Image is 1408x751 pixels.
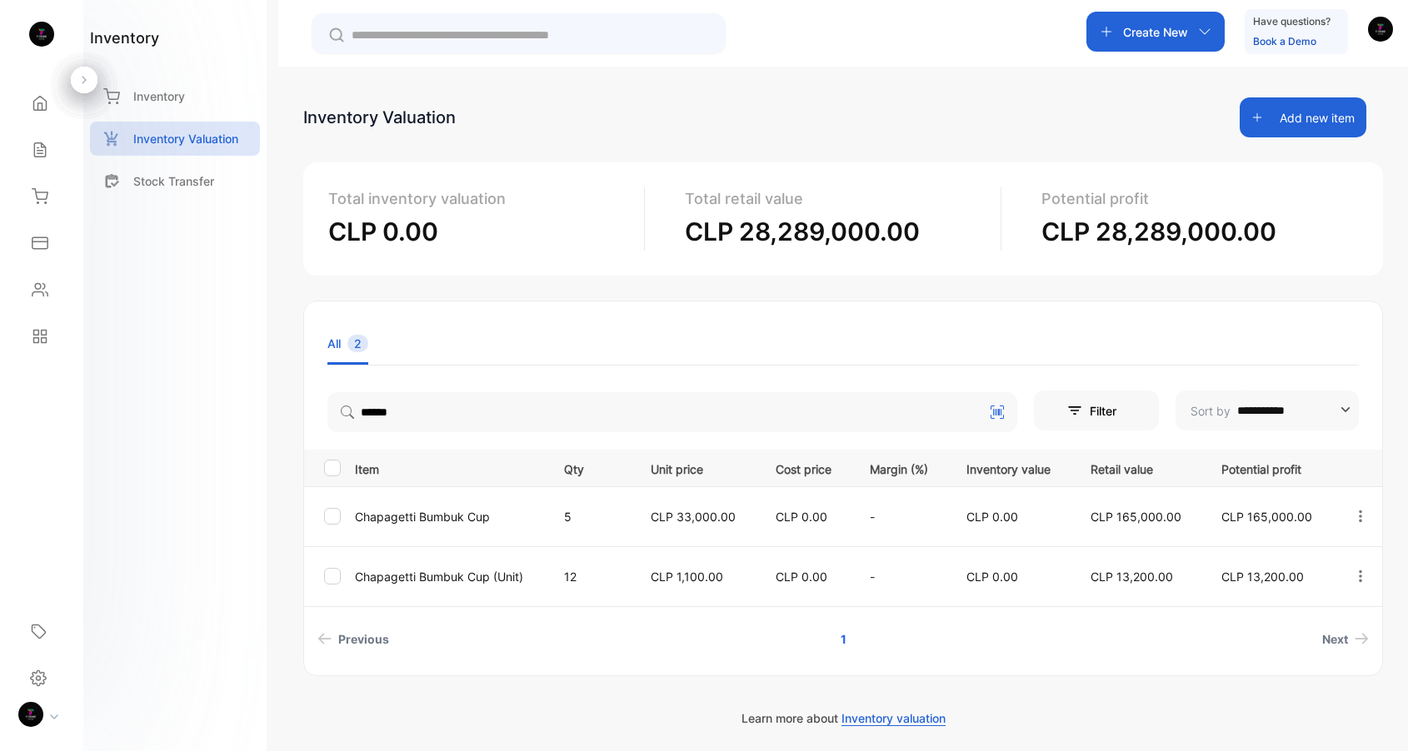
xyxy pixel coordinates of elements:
p: Chapagetti Bumbuk Cup (Unit) [355,568,543,585]
a: Book a Demo [1253,35,1316,47]
a: Previous page [311,624,396,654]
a: Inventory [90,79,260,113]
p: Retail value [1091,457,1187,478]
span: 2 [347,335,368,352]
a: Inventory Valuation [90,122,260,156]
a: Page 1 is your current page [821,624,866,654]
span: CLP 28,289,000.00 [685,216,920,246]
iframe: LiveChat chat widget [1338,681,1408,751]
div: Inventory Valuation [303,105,456,130]
p: Total retail value [685,187,987,210]
h1: inventory [90,27,159,49]
a: Stock Transfer [90,164,260,198]
span: CLP 0.00 [776,510,827,524]
p: Inventory value [966,457,1056,478]
p: Potential profit [1221,457,1318,478]
button: Create New [1086,12,1225,52]
button: Sort by [1176,390,1359,430]
p: Have questions? [1253,13,1331,30]
span: CLP 165,000.00 [1091,510,1181,524]
span: CLP 0.00 [328,216,438,246]
p: Cost price [776,457,836,478]
span: Next [1322,630,1348,648]
p: Margin (%) [870,457,932,478]
img: logo [29,22,54,47]
img: profile [18,702,43,727]
p: - [870,568,932,585]
p: Inventory Valuation [133,130,238,147]
p: Item [355,457,543,478]
p: Sort by [1191,402,1231,420]
span: CLP 0.00 [966,569,1018,584]
button: Add new item [1240,97,1366,137]
span: Inventory valuation [841,711,946,726]
p: Total inventory valuation [328,187,631,210]
span: CLP 33,000.00 [651,510,736,524]
p: Qty [564,457,617,478]
p: Create New [1123,23,1188,41]
p: Chapagetti Bumbuk Cup [355,508,543,525]
p: Potential profit [1041,187,1345,210]
span: CLP 1,100.00 [651,569,723,584]
ul: Pagination [304,624,1382,654]
span: CLP 165,000.00 [1221,510,1312,524]
p: Learn more about [303,709,1383,727]
p: 5 [564,508,588,525]
p: - [870,508,932,525]
img: avatar [1368,17,1393,42]
li: All [327,322,368,365]
span: CLP 0.00 [966,510,1018,524]
span: Previous [338,630,389,648]
p: 12 [564,568,588,585]
p: Inventory [133,87,185,105]
span: CLP 0.00 [776,569,827,584]
a: Next page [1316,624,1376,654]
span: CLP 13,200.00 [1091,569,1173,584]
span: CLP 13,200.00 [1221,569,1304,584]
p: Stock Transfer [133,172,214,190]
p: Unit price [651,457,741,478]
button: avatar [1368,12,1393,52]
span: CLP 28,289,000.00 [1041,216,1276,246]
